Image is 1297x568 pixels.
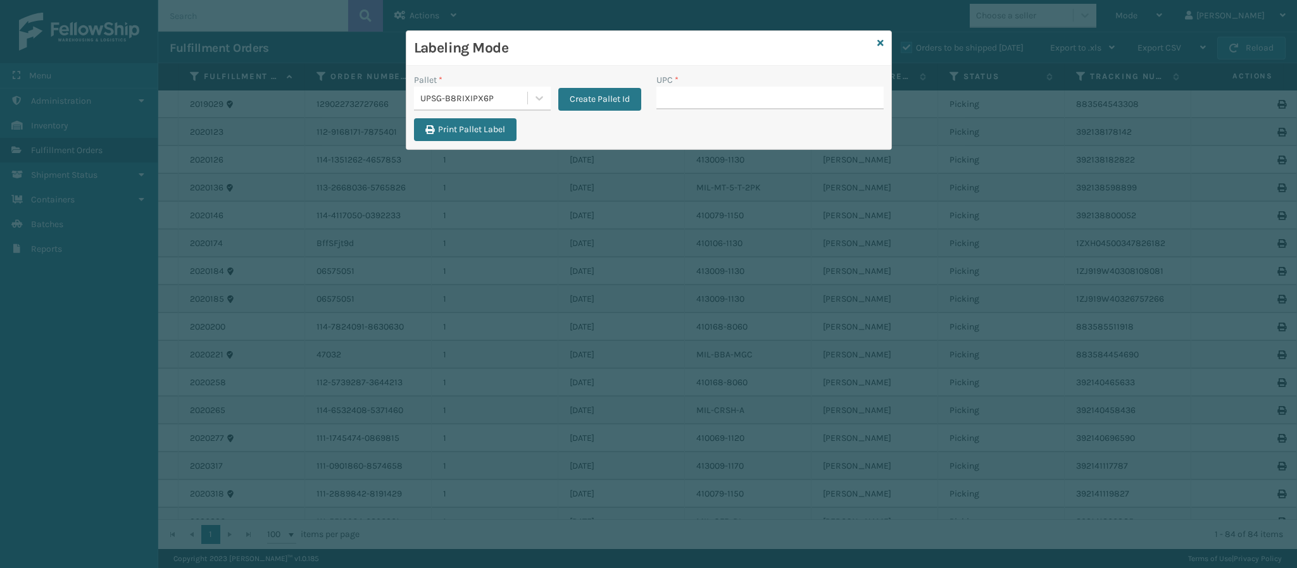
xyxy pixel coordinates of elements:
div: UPSG-B8RIXIPX6P [420,92,529,105]
button: Print Pallet Label [414,118,517,141]
button: Create Pallet Id [558,88,641,111]
label: UPC [656,73,679,87]
label: Pallet [414,73,442,87]
h3: Labeling Mode [414,39,872,58]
